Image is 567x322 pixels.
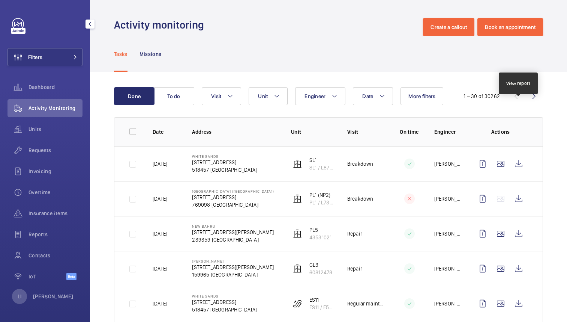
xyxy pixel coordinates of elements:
p: SL1 [309,156,335,164]
p: [PERSON_NAME] Dela [PERSON_NAME] [434,195,462,203]
p: PL5 [309,226,331,234]
span: Visit [211,93,221,99]
p: 239359 [GEOGRAPHIC_DATA] [192,236,274,243]
p: 60812478 [309,269,332,276]
p: [STREET_ADDRESS] [192,194,274,201]
p: Unit [291,128,335,136]
p: Actions [474,128,528,136]
p: Tasks [114,50,127,58]
p: [PERSON_NAME] [434,230,462,237]
span: Overtime [28,189,82,196]
span: Requests [28,147,82,154]
button: Unit [249,87,288,105]
p: [DATE] [153,300,167,307]
button: More filters [400,87,443,105]
p: Repair [347,230,362,237]
span: Units [28,125,82,133]
p: [GEOGRAPHIC_DATA] ([GEOGRAPHIC_DATA]) [192,189,274,194]
button: To do [154,87,194,105]
span: More filters [408,93,435,99]
p: PL1 (NP2) [309,191,335,199]
p: 518457 [GEOGRAPHIC_DATA] [192,166,257,174]
p: [DATE] [153,230,167,237]
p: Date [153,128,180,136]
span: Date [362,93,373,99]
span: Invoicing [28,168,82,175]
p: ES11 [309,296,335,304]
p: Engineer [434,128,462,136]
button: Filters [7,48,82,66]
p: Breakdown [347,160,373,168]
p: 518457 [GEOGRAPHIC_DATA] [192,306,257,313]
button: Done [114,87,154,105]
button: Engineer [295,87,345,105]
span: IoT [28,273,66,280]
p: GL3 [309,261,332,269]
p: ES11 / E5502 [309,304,335,311]
p: [STREET_ADDRESS][PERSON_NAME] [192,263,274,271]
p: 43531021 [309,234,331,241]
img: elevator.svg [293,264,302,273]
span: Contacts [28,252,82,259]
div: View report [506,80,531,87]
p: [PERSON_NAME] [434,160,462,168]
p: Repair [347,265,362,272]
span: Beta [66,273,76,280]
button: Book an appointment [477,18,543,36]
span: Engineer [304,93,325,99]
p: [STREET_ADDRESS] [192,298,257,306]
p: [STREET_ADDRESS] [192,159,257,166]
p: [DATE] [153,160,167,168]
p: Breakdown [347,195,373,203]
p: Regular maintenance [347,300,385,307]
p: [DATE] [153,195,167,203]
div: 1 – 30 of 30262 [463,92,500,100]
p: Missions [139,50,162,58]
p: [PERSON_NAME] [434,300,462,307]
p: Visit [347,128,385,136]
p: [STREET_ADDRESS][PERSON_NAME] [192,228,274,236]
span: Insurance items [28,210,82,217]
p: [DATE] [153,265,167,272]
img: elevator.svg [293,159,302,168]
p: [PERSON_NAME] [33,293,73,300]
span: Activity Monitoring [28,104,82,112]
p: White Sands [192,294,257,298]
p: [PERSON_NAME] [192,259,274,263]
span: Dashboard [28,83,82,91]
p: Address [192,128,279,136]
img: elevator.svg [293,229,302,238]
img: escalator.svg [293,299,302,308]
p: 159965 [GEOGRAPHIC_DATA] [192,271,274,278]
p: On time [397,128,422,136]
span: Unit [258,93,268,99]
p: New Bahru [192,224,274,228]
p: SL1 / L87690 [309,164,335,171]
p: LI [18,293,21,300]
span: Filters [28,53,42,61]
button: Date [353,87,393,105]
button: Visit [202,87,241,105]
p: 769098 [GEOGRAPHIC_DATA] [192,201,274,209]
h1: Activity monitoring [114,18,208,32]
p: White Sands [192,154,257,159]
p: PL1 / L73202 [309,199,335,206]
span: Reports [28,231,82,238]
img: elevator.svg [293,194,302,203]
p: [PERSON_NAME] [434,265,462,272]
button: Create a callout [423,18,474,36]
